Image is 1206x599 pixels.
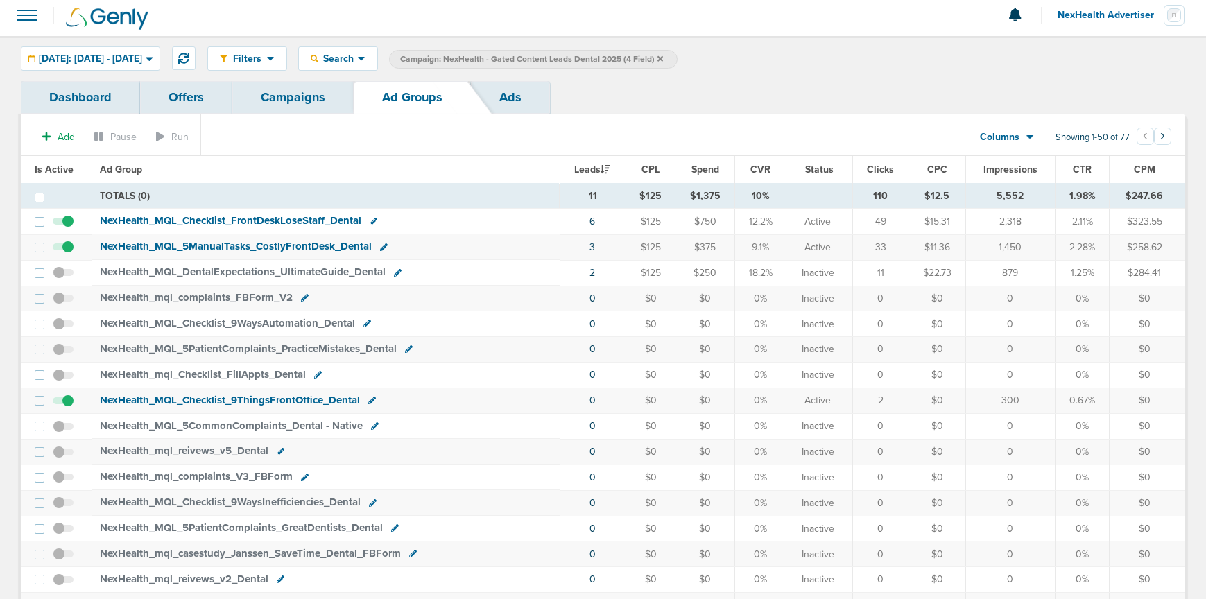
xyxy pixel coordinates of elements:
[1110,414,1185,440] td: $0
[675,541,735,567] td: $0
[1058,10,1164,20] span: NexHealth Advertiser
[853,234,908,260] td: 33
[965,184,1055,209] td: 5,552
[100,342,397,355] span: NexHealth_ MQL_ 5PatientComplaints_ PracticeMistakes_ Dental
[589,267,595,279] a: 2
[965,490,1055,516] td: 0
[802,496,834,510] span: Inactive
[1055,516,1110,541] td: 0%
[802,368,834,382] span: Inactive
[908,337,966,363] td: $0
[965,567,1055,593] td: 0
[140,81,232,114] a: Offers
[100,470,293,483] span: NexHealth_ mql_ complaints_ V3_ FBForm
[589,523,596,535] a: 0
[626,234,675,260] td: $125
[735,388,786,414] td: 0%
[750,164,770,175] span: CVR
[853,465,908,490] td: 0
[965,260,1055,286] td: 879
[675,363,735,388] td: $0
[626,465,675,490] td: $0
[1110,184,1185,209] td: $247.66
[908,567,966,593] td: $0
[735,439,786,465] td: 0%
[853,311,908,337] td: 0
[626,439,675,465] td: $0
[574,164,610,175] span: Leads
[1110,388,1185,414] td: $0
[100,214,361,227] span: NexHealth_ MQL_ Checklist_ FrontDeskLoseStaff_ Dental
[354,81,471,114] a: Ad Groups
[675,388,735,414] td: $0
[626,541,675,567] td: $0
[589,394,596,406] a: 0
[589,497,596,509] a: 0
[735,311,786,337] td: 0%
[675,209,735,234] td: $750
[1110,516,1185,541] td: $0
[735,414,786,440] td: 0%
[853,337,908,363] td: 0
[39,54,142,64] span: [DATE]: [DATE] - [DATE]
[1110,363,1185,388] td: $0
[227,53,267,64] span: Filters
[804,241,831,254] span: Active
[802,445,834,459] span: Inactive
[100,444,268,457] span: NexHealth_ mql_ reivews_ v5_ Dental
[802,573,834,587] span: Inactive
[1134,164,1155,175] span: CPM
[626,311,675,337] td: $0
[802,548,834,562] span: Inactive
[626,286,675,311] td: $0
[1055,439,1110,465] td: 0%
[318,53,358,64] span: Search
[908,490,966,516] td: $0
[626,363,675,388] td: $0
[1137,130,1171,146] ul: Pagination
[21,81,140,114] a: Dashboard
[589,343,596,355] a: 0
[1110,260,1185,286] td: $284.41
[1110,490,1185,516] td: $0
[1055,363,1110,388] td: 0%
[1055,209,1110,234] td: 2.11%
[589,293,596,304] a: 0
[100,394,360,406] span: NexHealth_ MQL_ Checklist_ 9ThingsFrontOffice_ Dental
[1110,209,1185,234] td: $323.55
[675,337,735,363] td: $0
[802,342,834,356] span: Inactive
[735,209,786,234] td: 12.2%
[675,414,735,440] td: $0
[675,286,735,311] td: $0
[100,317,355,329] span: NexHealth_ MQL_ Checklist_ 9WaysAutomation_ Dental
[626,567,675,593] td: $0
[1055,234,1110,260] td: 2.28%
[589,573,596,585] a: 0
[853,414,908,440] td: 0
[853,516,908,541] td: 0
[589,420,596,432] a: 0
[626,209,675,234] td: $125
[626,516,675,541] td: $0
[908,388,966,414] td: $0
[802,522,834,536] span: Inactive
[853,184,908,209] td: 110
[100,368,306,381] span: NexHealth_ mql_ Checklist_ FillAppts_ Dental
[589,446,596,458] a: 0
[908,439,966,465] td: $0
[965,414,1055,440] td: 0
[965,465,1055,490] td: 0
[589,318,596,330] a: 0
[1055,490,1110,516] td: 0%
[1110,337,1185,363] td: $0
[1055,311,1110,337] td: 0%
[735,337,786,363] td: 0%
[965,388,1055,414] td: 300
[735,234,786,260] td: 9.1%
[626,414,675,440] td: $0
[983,164,1037,175] span: Impressions
[908,414,966,440] td: $0
[626,260,675,286] td: $125
[1056,132,1130,144] span: Showing 1-50 of 77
